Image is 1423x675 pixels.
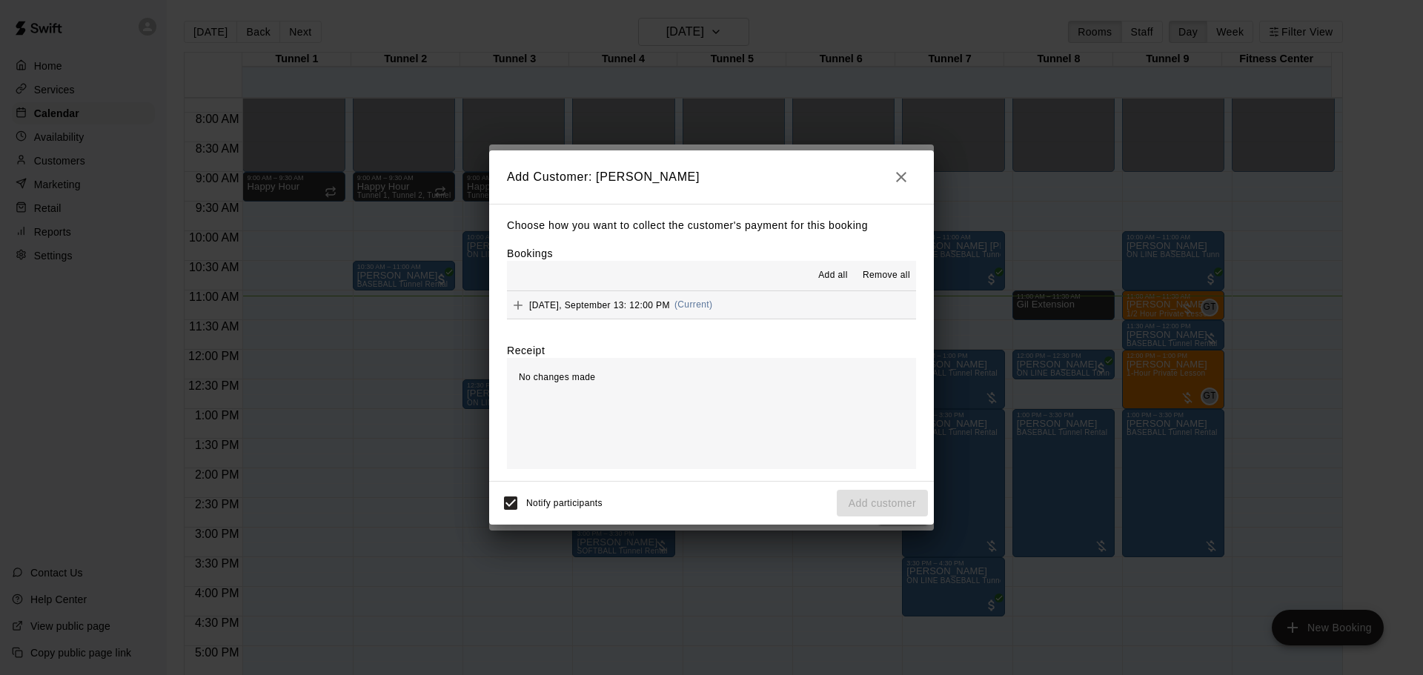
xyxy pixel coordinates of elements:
span: Notify participants [526,498,603,508]
h2: Add Customer: [PERSON_NAME] [489,150,934,204]
label: Bookings [507,247,553,259]
button: Remove all [857,264,916,287]
p: Choose how you want to collect the customer's payment for this booking [507,216,916,235]
label: Receipt [507,343,545,358]
span: Add all [818,268,848,283]
span: Add [507,299,529,310]
button: Add[DATE], September 13: 12:00 PM(Current) [507,291,916,319]
span: [DATE], September 13: 12:00 PM [529,299,670,310]
button: Add all [809,264,857,287]
span: No changes made [519,372,595,382]
span: (Current) [674,299,713,310]
span: Remove all [863,268,910,283]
